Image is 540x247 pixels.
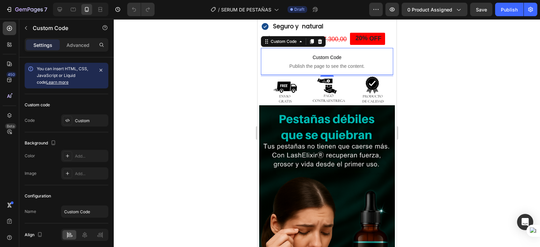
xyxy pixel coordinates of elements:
div: Undo/Redo [127,3,155,16]
div: Add... [75,153,107,159]
span: 0 product assigned [407,6,452,13]
div: Open Intercom Messenger [517,214,533,230]
p: Advanced [66,42,89,49]
iframe: Design area [258,19,397,247]
div: 450 [6,72,16,77]
span: Save [476,7,487,12]
button: 0 product assigned [402,3,467,16]
p: Settings [33,42,52,49]
div: Code [25,117,35,123]
span: Draft [294,6,304,12]
div: Add... [75,171,107,177]
span: SERUM DE PESTAÑAS [221,6,271,13]
div: Background [25,139,57,148]
div: Custom [75,118,107,124]
div: Beta [5,123,16,129]
div: Configuration [25,193,51,199]
p: 7 [44,5,47,13]
button: Publish [495,3,523,16]
div: Color [25,153,35,159]
div: Image [25,170,36,176]
div: Name [25,209,36,215]
button: 7 [3,3,50,16]
a: Learn more [46,80,69,85]
div: Custom code [25,102,50,108]
span: You can insert HTML, CSS, JavaScript or Liquid code [37,66,88,85]
div: Publish [501,6,518,13]
p: Custom Code [33,24,90,32]
span: / [218,6,220,13]
button: Save [470,3,492,16]
div: Align [25,230,44,240]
